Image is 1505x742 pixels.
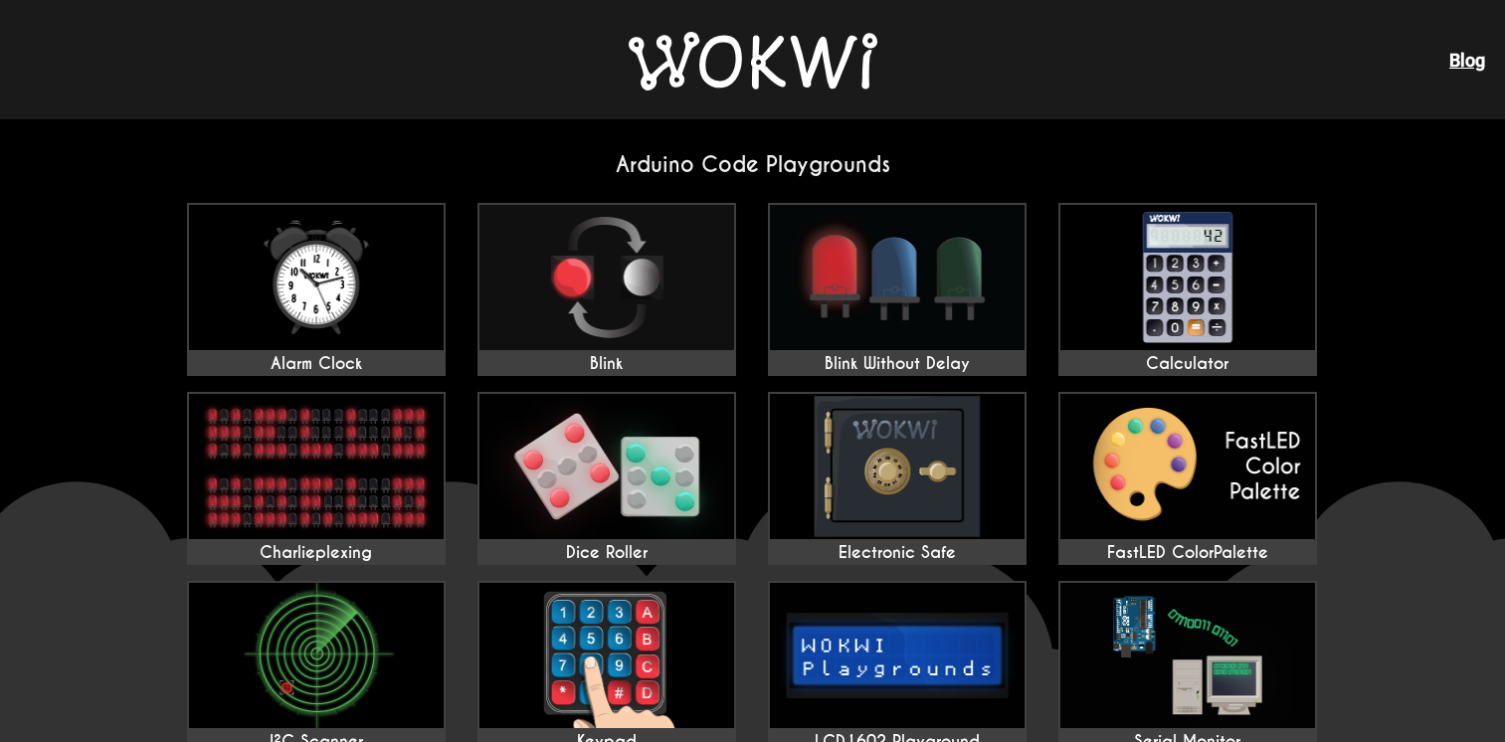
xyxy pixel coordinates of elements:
img: I²C Scanner [189,583,444,728]
a: Electronic Safe [768,392,1027,565]
div: Electronic Safe [770,543,1025,563]
div: Charlieplexing [189,543,444,563]
div: Blink [479,354,734,374]
a: Blink Without Delay [768,203,1027,376]
div: Dice Roller [479,543,734,563]
a: Alarm Clock [187,203,446,376]
a: Blink [477,203,736,376]
img: Dice Roller [479,394,734,539]
a: FastLED ColorPalette [1058,392,1317,565]
div: Blink Without Delay [770,354,1025,374]
img: FastLED ColorPalette [1060,394,1315,539]
a: Dice Roller [477,392,736,565]
div: Alarm Clock [189,354,444,374]
img: Keypad [479,583,734,728]
img: Calculator [1060,205,1315,350]
img: Wokwi [629,32,877,91]
a: Calculator [1058,203,1317,376]
h2: Arduino Code Playgrounds [171,151,1335,178]
img: Electronic Safe [770,394,1025,539]
a: Blog [1449,50,1485,71]
img: Blink [479,205,734,350]
div: Calculator [1060,354,1315,374]
div: FastLED ColorPalette [1060,543,1315,563]
img: Blink Without Delay [770,205,1025,350]
img: Serial Monitor [1060,583,1315,728]
img: Charlieplexing [189,394,444,539]
a: Charlieplexing [187,392,446,565]
img: LCD1602 Playground [770,583,1025,728]
img: Alarm Clock [189,205,444,350]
